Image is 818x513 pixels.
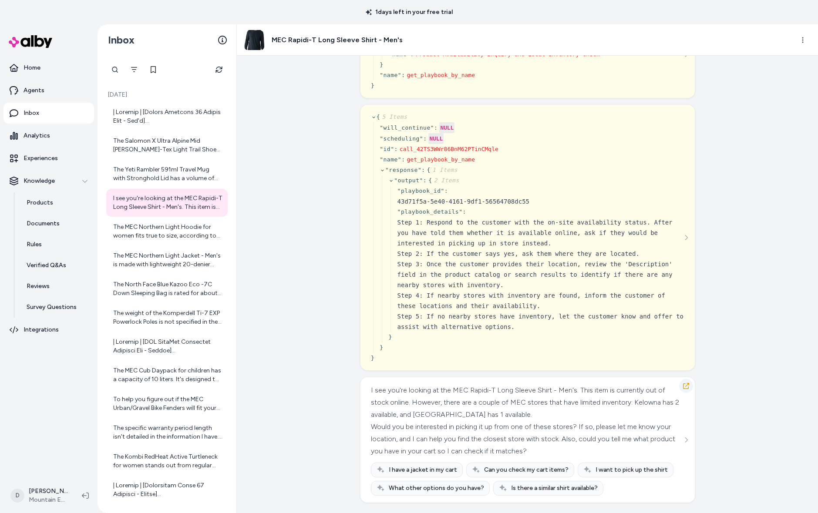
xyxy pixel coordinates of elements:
div: The weight of the Komperdell Ti-7 EXP Powerlock Poles is not specified in the product details I h... [113,309,222,326]
button: Refresh [210,61,228,78]
a: Integrations [3,319,94,340]
div: The MEC Northern Light Hoodie for women fits true to size, according to member feedback. It's des... [113,223,222,240]
p: Reviews [27,282,50,291]
p: Integrations [24,325,59,334]
button: See more [681,435,691,445]
span: " playbook_details " [397,208,462,215]
span: { [428,177,459,184]
div: The Yeti Rambler 591ml Travel Mug with Stronghold Lid has a volume of 591ml (20 oz), but the exac... [113,165,222,183]
a: Analytics [3,125,94,146]
div: | Loremip | [DOL SitaMet Consectet Adipisci Eli - Seddoe](tempo://inc.utl.et/do/magnaal/7203-958/... [113,338,222,355]
p: Products [27,198,53,207]
a: Reviews [18,276,94,297]
span: " response " [385,167,421,173]
a: Rules [18,234,94,255]
div: 43d71f5a-5e40-4161-9df1-56564708dc55 [397,196,684,207]
button: See more [681,232,691,243]
p: [PERSON_NAME] [29,487,68,496]
span: Mountain Equipment Company [29,496,68,504]
a: Home [3,57,94,78]
div: : [394,145,397,154]
div: I see you're looking at the MEC Rapidi-T Long Sleeve Shirt - Men's. This item is currently out of... [371,384,682,421]
span: } [380,344,383,351]
span: Can you check my cart items? [484,466,569,474]
button: Knowledge [3,171,94,191]
a: The specific warranty period length isn't detailed in the information I have. However, MEC's Rock... [106,419,228,446]
a: The MEC Northern Light Jacket - Men's is made with lightweight 20-denier recycled nylon ripstop f... [106,246,228,274]
p: Rules [27,240,42,249]
div: : [444,187,448,195]
div: : [423,176,426,185]
a: | Loremip | [Dolors Ametcons 36 Adipis Elit - Sed'd](eiusm://tem.inc.ut/la/etdolor/8778-539/magna... [106,103,228,131]
div: : [423,134,427,143]
span: 1 Items [430,167,457,173]
div: | Loremip | [Dolors Ametcons 36 Adipis Elit - Sed'd](eiusm://tem.inc.ut/la/etdolor/8778-539/magna... [113,108,222,125]
p: Inbox [24,109,39,117]
div: To help you figure out if the MEC Urban/Gravel Bike Fenders will fit your bike, I need to know yo... [113,395,222,412]
span: { [376,114,407,120]
p: Analytics [24,131,50,140]
div: : [434,124,438,132]
span: } [388,334,392,340]
span: I want to pick up the shirt [596,466,668,474]
a: I see you're looking at the MEC Rapidi-T Long Sleeve Shirt - Men's. This item is currently out of... [106,189,228,217]
p: 1 days left in your free trial [360,8,458,17]
div: NULL [439,122,454,133]
div: : [401,71,405,80]
a: Experiences [3,148,94,169]
span: Is there a similar shirt available? [511,484,598,493]
span: get_playbook_by_name [407,72,475,78]
a: The Salomon X Ultra Alpine Mid [PERSON_NAME]-Tex Light Trail Shoes for men have a [PERSON_NAME]-T... [106,131,228,159]
h2: Inbox [108,34,135,47]
a: Inbox [3,103,94,124]
span: } [371,82,374,89]
div: : [462,208,466,216]
img: 423444_source_1747992190.jpg [244,30,264,50]
a: Survey Questions [18,297,94,318]
a: | Loremip | [Dolorsitam Conse 67 Adipisci - Elitse](doeiu://tem.inc.ut/la/etdolor/2701-732/magnaa... [106,476,228,504]
a: The Kombi RedHeat Active Turtleneck for women stands out from regular turtlenecks because it is d... [106,447,228,475]
span: " name " [380,72,401,78]
span: D [10,489,24,503]
span: 2 Items [432,177,459,184]
a: The weight of the Komperdell Ti-7 EXP Powerlock Poles is not specified in the product details I h... [106,304,228,332]
div: I see you're looking at the MEC Rapidi-T Long Sleeve Shirt - Men's. This item is currently out of... [113,194,222,211]
span: 5 Items [380,114,407,120]
p: Home [24,64,40,72]
span: get_playbook_by_name [407,156,475,163]
p: Survey Questions [27,303,77,312]
span: " scheduling " [380,135,423,142]
div: The MEC Northern Light Jacket - Men's is made with lightweight 20-denier recycled nylon ripstop f... [113,251,222,269]
button: D[PERSON_NAME]Mountain Equipment Company [5,482,75,510]
a: Verified Q&As [18,255,94,276]
p: Experiences [24,154,58,163]
a: | Loremip | [DOL SitaMet Consectet Adipisci Eli - Seddoe](tempo://inc.utl.et/do/magnaal/7203-958/... [106,332,228,360]
div: Step 1: Respond to the customer with the on-site availability status. After you have told them wh... [397,217,684,332]
a: Products [18,192,94,213]
a: The MEC Cub Daypack for children has a capacity of 10 liters. It's designed to hold snacks, libra... [106,361,228,389]
a: The Yeti Rambler 591ml Travel Mug with Stronghold Lid has a volume of 591ml (20 oz), but the exac... [106,160,228,188]
div: NULL [428,133,444,144]
a: Agents [3,80,94,101]
div: The specific warranty period length isn't detailed in the information I have. However, MEC's Rock... [113,424,222,441]
img: alby Logo [9,35,52,48]
span: " output " [394,177,423,184]
span: " playbook_id " [397,188,444,194]
span: " will_continue " [380,124,434,131]
h3: MEC Rapidi-T Long Sleeve Shirt - Men's [272,35,403,45]
p: Verified Q&As [27,261,66,270]
span: What other options do you have? [389,484,484,493]
p: Knowledge [24,177,55,185]
a: Documents [18,213,94,234]
span: " name " [380,156,401,163]
span: " id " [380,146,394,152]
div: The MEC Cub Daypack for children has a capacity of 10 liters. It's designed to hold snacks, libra... [113,366,222,384]
span: { [427,167,458,173]
a: To help you figure out if the MEC Urban/Gravel Bike Fenders will fit your bike, I need to know yo... [106,390,228,418]
button: Filter [125,61,143,78]
div: The North Face Blue Kazoo Eco -7C Down Sleeping Bag is rated for about -9°C, which means it is de... [113,280,222,298]
span: I have a jacket in my cart [389,466,457,474]
p: Agents [24,86,44,95]
span: } [371,355,374,361]
a: The MEC Northern Light Hoodie for women fits true to size, according to member feedback. It's des... [106,218,228,245]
